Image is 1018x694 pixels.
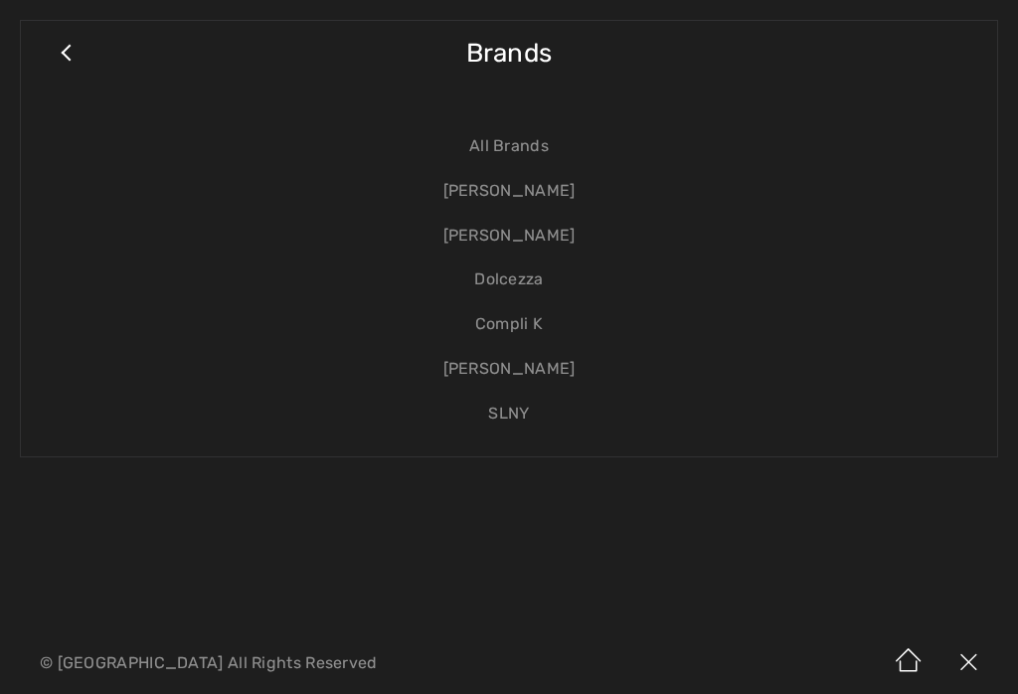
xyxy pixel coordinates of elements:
p: © [GEOGRAPHIC_DATA] All Rights Reserved [40,656,598,670]
a: [PERSON_NAME] [41,169,977,214]
a: [PERSON_NAME] [41,214,977,259]
a: [PERSON_NAME] [41,347,977,392]
a: SLNY [41,392,977,436]
img: Home [879,632,938,694]
a: Dolcezza [41,258,977,302]
span: Brands [466,18,553,88]
img: X [938,632,998,694]
a: All Brands [41,124,977,169]
a: Compli K [41,302,977,347]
